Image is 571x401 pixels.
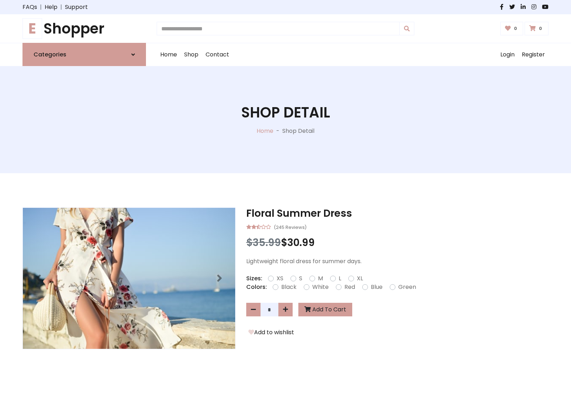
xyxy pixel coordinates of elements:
[257,127,273,135] a: Home
[157,43,181,66] a: Home
[22,3,37,11] a: FAQs
[398,283,416,291] label: Green
[34,51,66,58] h6: Categories
[282,127,314,135] p: Shop Detail
[497,43,518,66] a: Login
[500,22,524,35] a: 0
[22,18,42,39] span: E
[246,207,549,220] h3: Floral Summer Dress
[246,257,549,266] p: Lightweight floral dress for summer days.
[23,208,235,349] img: Image
[512,25,519,32] span: 0
[537,25,544,32] span: 0
[518,43,549,66] a: Register
[22,43,146,66] a: Categories
[281,283,297,291] label: Black
[357,274,363,283] label: XL
[371,283,383,291] label: Blue
[37,3,45,11] span: |
[312,283,329,291] label: White
[246,236,281,250] span: $35.99
[241,104,330,121] h1: Shop Detail
[202,43,233,66] a: Contact
[22,20,146,37] a: EShopper
[45,3,57,11] a: Help
[274,222,307,231] small: (245 Reviews)
[298,303,352,316] button: Add To Cart
[318,274,323,283] label: M
[65,3,88,11] a: Support
[277,274,283,283] label: XS
[287,236,315,250] span: 30.99
[339,274,341,283] label: L
[344,283,355,291] label: Red
[299,274,302,283] label: S
[273,127,282,135] p: -
[246,283,267,291] p: Colors:
[246,274,262,283] p: Sizes:
[246,328,296,337] button: Add to wishlist
[525,22,549,35] a: 0
[246,237,549,249] h3: $
[57,3,65,11] span: |
[22,20,146,37] h1: Shopper
[181,43,202,66] a: Shop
